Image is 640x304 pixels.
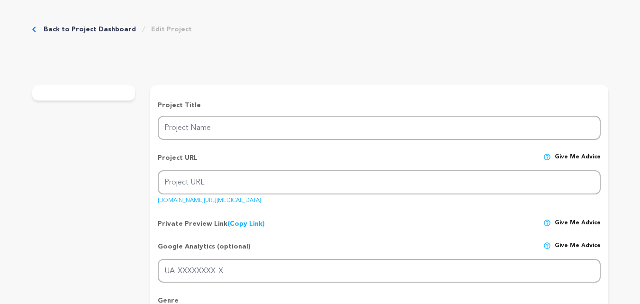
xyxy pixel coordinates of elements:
[151,25,192,34] a: Edit Project
[555,219,601,229] span: Give me advice
[158,259,600,283] input: UA-XXXXXXXX-X
[158,101,600,110] p: Project Title
[158,116,600,140] input: Project Name
[158,242,251,259] p: Google Analytics (optional)
[543,242,551,249] img: help-circle.svg
[44,25,136,34] a: Back to Project Dashboard
[158,219,265,229] p: Private Preview Link
[158,194,261,203] a: [DOMAIN_NAME][URL][MEDICAL_DATA]
[227,221,265,227] a: (Copy Link)
[32,25,192,34] div: Breadcrumb
[158,170,600,194] input: Project URL
[555,153,601,170] span: Give me advice
[555,242,601,259] span: Give me advice
[543,153,551,161] img: help-circle.svg
[543,219,551,227] img: help-circle.svg
[158,153,198,170] p: Project URL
